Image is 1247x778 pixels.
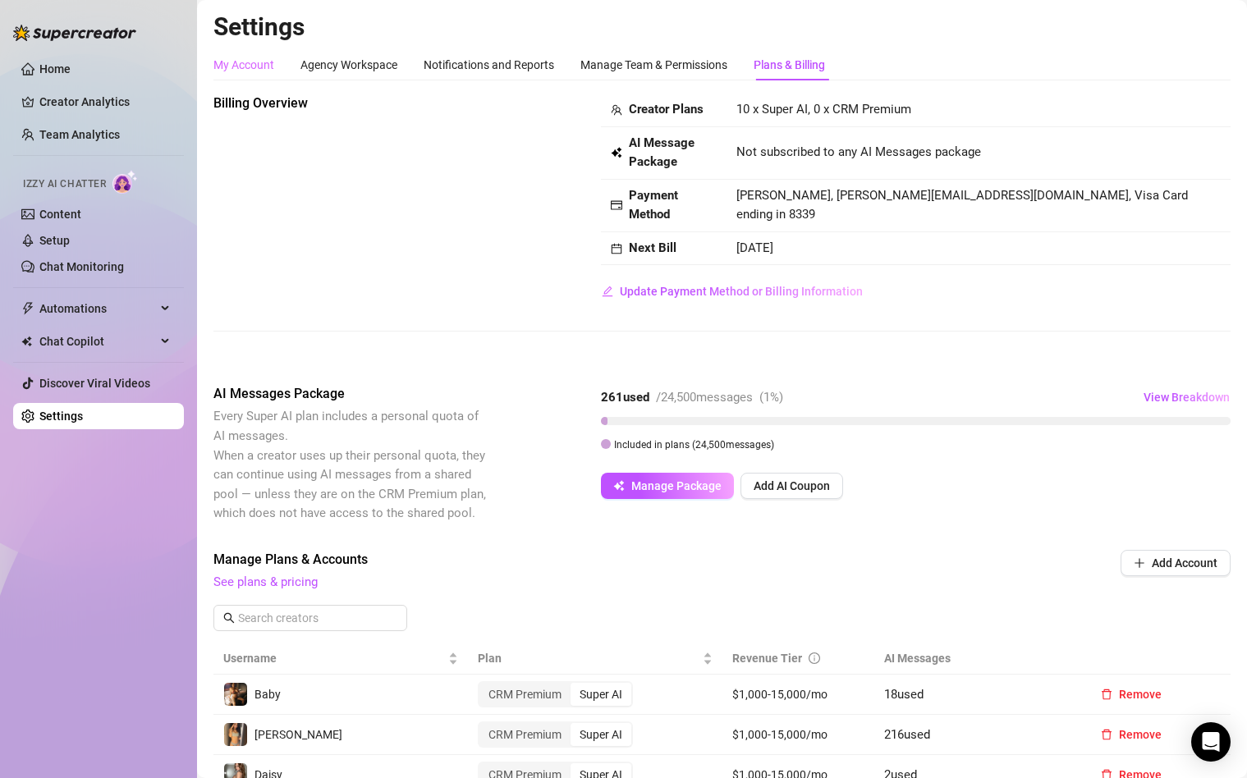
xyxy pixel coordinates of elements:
[629,135,695,170] strong: AI Message Package
[1143,384,1231,410] button: View Breakdown
[238,609,384,627] input: Search creators
[1119,688,1162,701] span: Remove
[736,102,911,117] span: 10 x Super AI, 0 x CRM Premium
[21,302,34,315] span: thunderbolt
[1088,681,1175,707] button: Remove
[740,473,843,499] button: Add AI Coupon
[213,574,318,589] a: See plans & pricing
[601,390,649,405] strong: 261 used
[631,479,722,492] span: Manage Package
[1152,556,1217,570] span: Add Account
[601,473,734,499] button: Manage Package
[254,728,342,741] span: [PERSON_NAME]
[759,390,783,405] span: ( 1 %)
[722,715,875,755] td: $1,000-15,000/mo
[23,176,106,192] span: Izzy AI Chatter
[468,643,722,675] th: Plan
[39,410,83,423] a: Settings
[424,56,554,74] div: Notifications and Reports
[1088,721,1175,748] button: Remove
[39,208,81,221] a: Content
[213,550,1009,570] span: Manage Plans & Accounts
[39,377,150,390] a: Discover Viral Videos
[478,681,633,707] div: segmented control
[39,89,171,115] a: Creator Analytics
[39,328,156,355] span: Chat Copilot
[213,11,1231,43] h2: Settings
[254,688,281,701] span: Baby
[1101,689,1112,700] span: delete
[736,143,981,162] span: Not subscribed to any AI Messages package
[39,62,71,76] a: Home
[1119,728,1162,741] span: Remove
[601,278,864,304] button: Update Payment Method or Billing Information
[478,721,633,748] div: segmented control
[21,336,32,347] img: Chat Copilot
[1101,729,1112,740] span: delete
[629,188,678,222] strong: Payment Method
[224,683,247,706] img: Baby
[213,56,274,74] div: My Account
[1191,722,1231,762] div: Open Intercom Messenger
[478,649,699,667] span: Plan
[13,25,136,41] img: logo-BBDzfeDw.svg
[112,170,138,194] img: AI Chatter
[736,188,1188,222] span: [PERSON_NAME], [PERSON_NAME][EMAIL_ADDRESS][DOMAIN_NAME], Visa Card ending in 8339
[874,643,1078,675] th: AI Messages
[580,56,727,74] div: Manage Team & Permissions
[39,128,120,141] a: Team Analytics
[722,675,875,715] td: $1,000-15,000/mo
[754,56,825,74] div: Plans & Billing
[571,723,631,746] div: Super AI
[629,240,676,255] strong: Next Bill
[809,652,820,664] span: info-circle
[479,683,571,706] div: CRM Premium
[223,612,235,624] span: search
[611,243,622,254] span: calendar
[656,390,753,405] span: / 24,500 messages
[1144,391,1230,404] span: View Breakdown
[300,56,397,74] div: Agency Workspace
[1134,557,1145,569] span: plus
[884,687,924,702] span: 18 used
[39,260,124,273] a: Chat Monitoring
[611,199,622,211] span: credit-card
[224,723,247,746] img: Karlea
[754,479,830,492] span: Add AI Coupon
[223,649,445,667] span: Username
[620,285,863,298] span: Update Payment Method or Billing Information
[479,723,571,746] div: CRM Premium
[39,295,156,322] span: Automations
[602,286,613,297] span: edit
[629,102,704,117] strong: Creator Plans
[213,409,486,520] span: Every Super AI plan includes a personal quota of AI messages. When a creator uses up their person...
[571,683,631,706] div: Super AI
[1121,550,1231,576] button: Add Account
[213,643,468,675] th: Username
[736,240,773,255] span: [DATE]
[213,94,489,113] span: Billing Overview
[884,727,930,742] span: 216 used
[611,104,622,116] span: team
[732,652,802,665] span: Revenue Tier
[39,234,70,247] a: Setup
[213,384,489,404] span: AI Messages Package
[614,439,774,451] span: Included in plans ( 24,500 messages)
